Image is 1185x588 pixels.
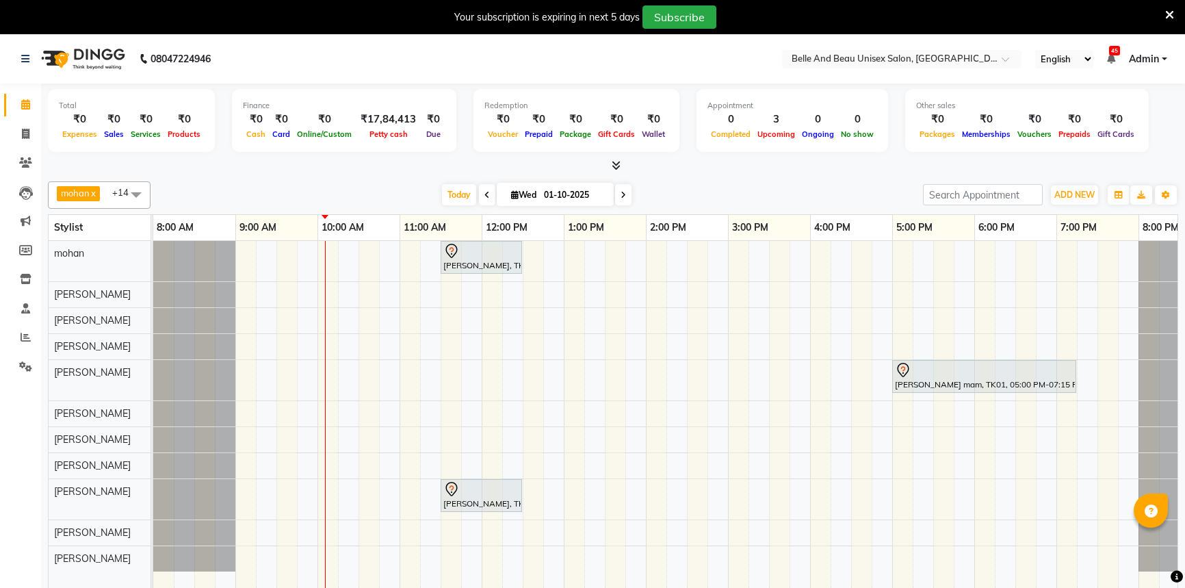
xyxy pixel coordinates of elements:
a: 9:00 AM [236,218,280,238]
span: Card [269,129,294,139]
span: [PERSON_NAME] [54,366,131,379]
span: Vouchers [1014,129,1055,139]
a: 2:00 PM [647,218,690,238]
span: Voucher [484,129,521,139]
a: 45 [1107,53,1115,65]
div: ₹17,84,413 [355,112,421,127]
div: ₹0 [269,112,294,127]
span: Ongoing [798,129,837,139]
div: 3 [754,112,798,127]
div: ₹0 [638,112,668,127]
input: Search Appointment [923,184,1043,205]
div: ₹0 [521,112,556,127]
span: 45 [1109,46,1120,55]
span: [PERSON_NAME] [54,340,131,353]
span: Prepaid [521,129,556,139]
span: Wed [508,190,540,200]
div: [PERSON_NAME], TK02, 11:30 AM-12:30 PM, Hair Colour - Global30 - upto Shoulder ([DEMOGRAPHIC_DATA]) [442,481,521,510]
button: ADD NEW [1051,186,1098,205]
div: Total [59,100,204,112]
button: Subscribe [642,5,716,29]
span: Stylist [54,221,83,233]
span: Cash [243,129,269,139]
div: 0 [798,112,837,127]
div: ₹0 [484,112,521,127]
div: Appointment [707,100,877,112]
span: Online/Custom [294,129,355,139]
div: 0 [707,112,754,127]
span: mohan [54,247,84,259]
div: ₹0 [294,112,355,127]
span: Petty cash [366,129,411,139]
div: ₹0 [595,112,638,127]
a: 12:00 PM [482,218,531,238]
span: Memberships [959,129,1014,139]
div: Finance [243,100,445,112]
a: 6:00 PM [975,218,1018,238]
span: [PERSON_NAME] [54,485,131,498]
span: Prepaids [1055,129,1094,139]
span: Expenses [59,129,101,139]
div: ₹0 [916,112,959,127]
a: 4:00 PM [811,218,854,238]
iframe: chat widget [1128,533,1171,574]
span: [PERSON_NAME] [54,288,131,301]
div: ₹0 [556,112,595,127]
div: ₹0 [1014,112,1055,127]
div: ₹0 [959,112,1014,127]
a: 8:00 PM [1139,218,1182,238]
a: 8:00 AM [153,218,197,238]
div: ₹0 [101,112,127,127]
img: logo [35,40,129,78]
a: 5:00 PM [893,218,936,238]
a: 1:00 PM [564,218,608,238]
div: Other sales [916,100,1138,112]
div: ₹0 [127,112,164,127]
div: Redemption [484,100,668,112]
span: Packages [916,129,959,139]
div: Your subscription is expiring in next 5 days [454,10,640,25]
div: ₹0 [1094,112,1138,127]
span: [PERSON_NAME] [54,407,131,420]
span: [PERSON_NAME] [54,552,131,565]
span: Admin [1129,52,1159,66]
input: 2025-10-01 [540,185,608,205]
a: 11:00 AM [400,218,450,238]
span: Services [127,129,164,139]
a: x [90,188,96,199]
div: ₹0 [59,112,101,127]
span: [PERSON_NAME] [54,459,131,472]
span: Due [423,129,444,139]
a: 3:00 PM [729,218,772,238]
span: ADD NEW [1054,190,1095,200]
span: Completed [707,129,754,139]
span: Wallet [638,129,668,139]
div: ₹0 [421,112,445,127]
a: 7:00 PM [1057,218,1100,238]
div: [PERSON_NAME] mam, TK01, 05:00 PM-07:15 PM, Nanoplastic - Nanoplastic30 - Upto Knee [894,362,1075,391]
a: 10:00 AM [318,218,367,238]
div: ₹0 [243,112,269,127]
span: Sales [101,129,127,139]
span: Products [164,129,204,139]
span: [PERSON_NAME] [54,433,131,446]
span: Gift Cards [1094,129,1138,139]
b: 08047224946 [151,40,211,78]
div: 0 [837,112,877,127]
span: +14 [112,187,139,198]
span: Package [556,129,595,139]
span: Today [442,184,476,205]
span: Upcoming [754,129,798,139]
div: ₹0 [1055,112,1094,127]
div: [PERSON_NAME], TK02, 11:30 AM-12:30 PM, Hair Care - Hair Cut ([DEMOGRAPHIC_DATA])30 - Adult Hair ... [442,243,521,272]
span: [PERSON_NAME] [54,314,131,327]
span: mohan [61,188,90,199]
div: ₹0 [164,112,204,127]
span: [PERSON_NAME] [54,526,131,539]
span: No show [837,129,877,139]
span: Gift Cards [595,129,638,139]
